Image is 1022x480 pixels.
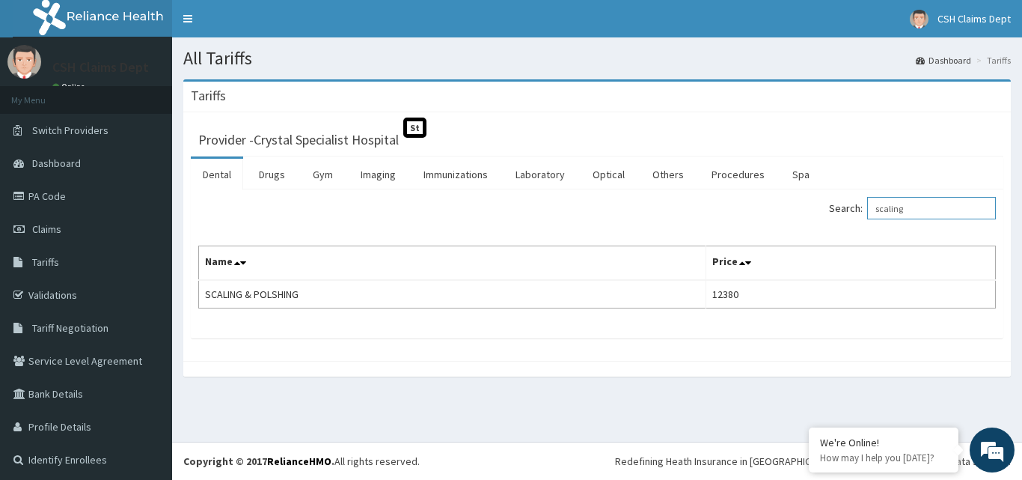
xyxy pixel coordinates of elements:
a: Optical [581,159,637,190]
th: Price [706,246,996,281]
a: Online [52,82,88,92]
a: RelianceHMO [267,455,331,468]
a: Others [640,159,696,190]
div: We're Online! [820,436,947,449]
img: User Image [910,10,928,28]
footer: All rights reserved. [172,442,1022,480]
span: Claims [32,222,61,236]
span: Switch Providers [32,124,108,137]
a: Spa [780,159,821,190]
p: How may I help you today? [820,452,947,464]
img: User Image [7,45,41,79]
span: Tariff Negotiation [32,321,108,335]
a: Gym [301,159,345,190]
a: Imaging [349,159,408,190]
td: 12380 [706,280,996,309]
label: Search: [829,197,996,219]
strong: Copyright © 2017 . [183,455,334,468]
h3: Tariffs [191,89,226,103]
a: Laboratory [504,159,577,190]
h3: Provider - Crystal Specialist Hospital [198,133,399,147]
a: Immunizations [411,159,500,190]
div: Minimize live chat window [245,7,281,43]
a: Procedures [700,159,777,190]
span: Dashboard [32,157,81,170]
img: d_794563401_company_1708531726252_794563401 [28,75,61,112]
li: Tariffs [973,54,1011,67]
textarea: Type your message and hit 'Enter' [7,320,285,373]
a: Dental [191,159,243,190]
h1: All Tariffs [183,49,1011,68]
span: CSH Claims Dept [937,12,1011,25]
p: CSH Claims Dept [52,61,149,74]
a: Dashboard [916,54,971,67]
div: Chat with us now [78,84,251,103]
td: SCALING & POLSHING [199,280,706,309]
span: St [403,118,426,138]
th: Name [199,246,706,281]
span: Tariffs [32,255,59,269]
input: Search: [867,197,996,219]
div: Redefining Heath Insurance in [GEOGRAPHIC_DATA] using Telemedicine and Data Science! [615,454,1011,469]
a: Drugs [247,159,297,190]
span: We're online! [87,145,206,296]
